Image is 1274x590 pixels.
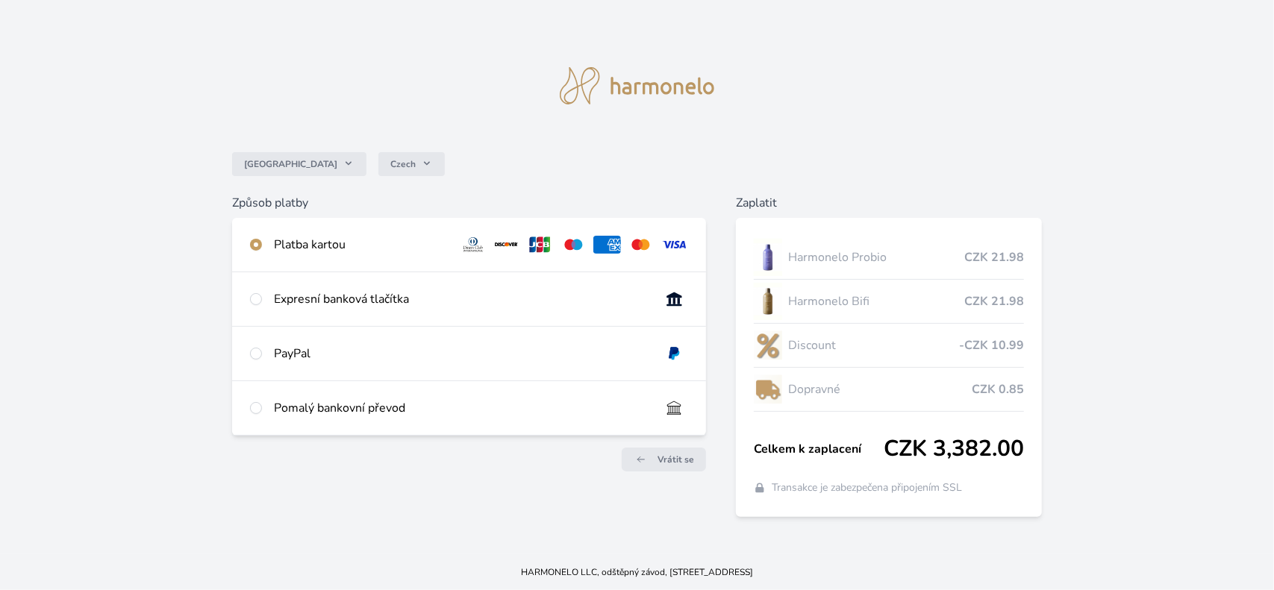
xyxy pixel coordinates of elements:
[460,236,487,254] img: diners.svg
[244,158,337,170] span: [GEOGRAPHIC_DATA]
[661,399,688,417] img: bankTransfer_IBAN.svg
[658,454,694,465] span: Vrátit se
[754,239,782,276] img: CLEAN_PROBIO_se_stinem_x-lo.jpg
[788,248,964,266] span: Harmonelo Probio
[493,236,520,254] img: discover.svg
[754,371,782,408] img: delivery-lo.png
[622,448,706,471] a: Vrátit se
[661,290,688,308] img: onlineBanking_CZ.svg
[274,345,649,363] div: PayPal
[788,380,972,398] span: Dopravné
[754,327,782,364] img: discount-lo.png
[526,236,554,254] img: jcb.svg
[560,67,715,104] img: logo.svg
[232,152,366,176] button: [GEOGRAPHIC_DATA]
[884,436,1024,462] span: CZK 3,382.00
[772,480,962,495] span: Transakce je zabezpečena připojením SSL
[754,440,884,458] span: Celkem k zaplacení
[274,399,649,417] div: Pomalý bankovní převod
[661,236,688,254] img: visa.svg
[593,236,621,254] img: amex.svg
[390,158,416,170] span: Czech
[972,380,1024,398] span: CZK 0.85
[627,236,655,254] img: mc.svg
[736,194,1042,212] h6: Zaplatit
[560,236,587,254] img: maestro.svg
[964,248,1024,266] span: CZK 21.98
[274,290,649,308] div: Expresní banková tlačítka
[964,292,1024,310] span: CZK 21.98
[788,292,964,310] span: Harmonelo Bifi
[788,336,959,354] span: Discount
[232,194,706,212] h6: Způsob platby
[274,236,447,254] div: Platba kartou
[661,345,688,363] img: paypal.svg
[378,152,445,176] button: Czech
[959,336,1024,354] span: -CZK 10.99
[754,283,782,320] img: CLEAN_BIFI_se_stinem_x-lo.jpg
